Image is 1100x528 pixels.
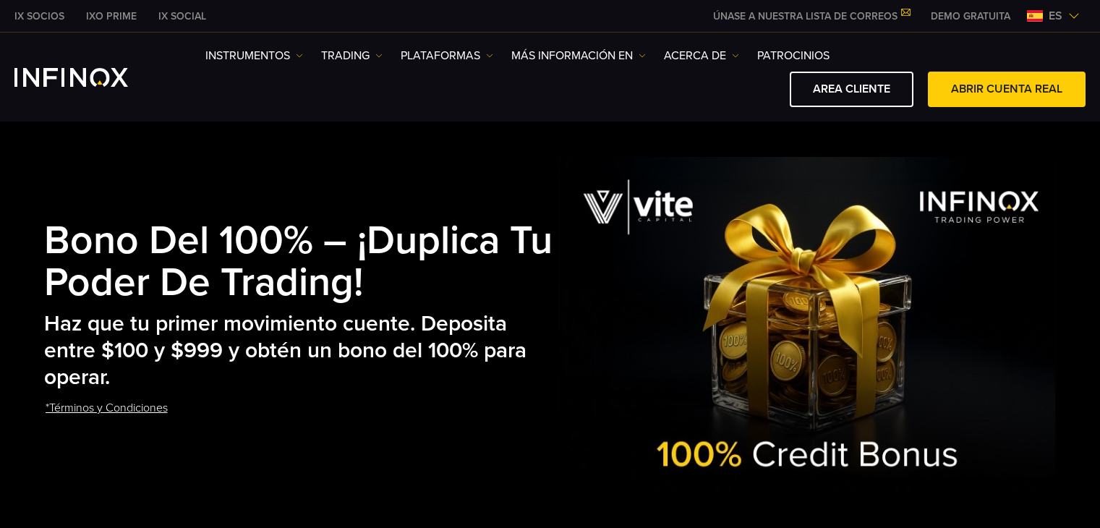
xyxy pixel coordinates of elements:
a: AREA CLIENTE [790,72,913,107]
a: INFINOX [4,9,75,24]
a: ÚNASE A NUESTRA LISTA DE CORREOS [702,10,920,22]
a: Instrumentos [205,47,303,64]
a: INFINOX MENU [920,9,1021,24]
a: *Términos y Condiciones [44,391,169,426]
strong: Bono del 100% – ¡Duplica tu poder de trading! [44,217,553,307]
a: Patrocinios [757,47,830,64]
a: PLATAFORMAS [401,47,493,64]
h2: Haz que tu primer movimiento cuente. Deposita entre $100 y $999 y obtén un bono del 100% para ope... [44,311,559,391]
a: ABRIR CUENTA REAL [928,72,1086,107]
a: INFINOX Logo [14,68,162,87]
span: es [1043,7,1068,25]
a: TRADING [321,47,383,64]
a: ACERCA DE [664,47,739,64]
a: INFINOX [148,9,217,24]
a: Más información en [511,47,646,64]
a: INFINOX [75,9,148,24]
